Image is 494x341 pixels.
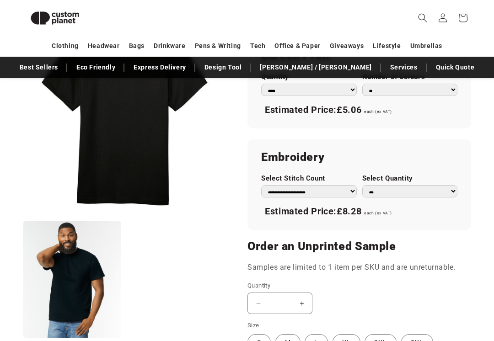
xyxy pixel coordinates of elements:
[52,38,79,54] a: Clothing
[373,38,401,54] a: Lifestyle
[23,14,225,338] media-gallery: Gallery Viewer
[195,38,241,54] a: Pens & Writing
[261,174,357,183] label: Select Stitch Count
[247,281,449,290] label: Quantity
[337,242,494,341] iframe: Chat Widget
[261,101,457,120] div: Estimated Price:
[129,59,191,75] a: Express Delivery
[261,202,457,221] div: Estimated Price:
[23,4,87,32] img: Custom Planet
[337,206,361,217] span: £8.28
[129,38,145,54] a: Bags
[330,38,364,54] a: Giveaways
[364,211,392,215] span: each (ex VAT)
[274,38,320,54] a: Office & Paper
[88,38,120,54] a: Headwear
[337,104,361,115] span: £5.06
[247,321,260,330] legend: Size
[15,59,63,75] a: Best Sellers
[200,59,247,75] a: Design Tool
[362,174,458,183] label: Select Quantity
[261,150,457,165] h2: Embroidery
[413,8,433,28] summary: Search
[250,38,265,54] a: Tech
[410,38,442,54] a: Umbrellas
[364,109,392,114] span: each (ex VAT)
[386,59,422,75] a: Services
[255,59,376,75] a: [PERSON_NAME] / [PERSON_NAME]
[72,59,120,75] a: Eco Friendly
[247,239,471,254] h2: Order an Unprinted Sample
[431,59,479,75] a: Quick Quote
[154,38,185,54] a: Drinkware
[247,261,471,274] p: Samples are limited to 1 item per SKU and are unreturnable.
